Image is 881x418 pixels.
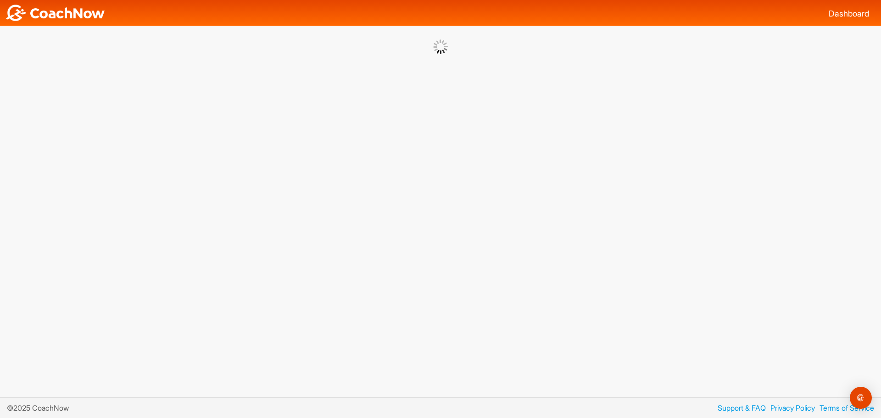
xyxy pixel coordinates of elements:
[713,402,766,413] a: Support & FAQ
[7,402,76,413] p: © 2025 CoachNow
[766,402,815,413] a: Privacy Policy
[829,9,869,18] a: Dashboard
[5,5,106,21] img: CoachNow
[433,39,448,54] img: G6gVgL6ErOh57ABN0eRmCEwV0I4iEi4d8EwaPGI0tHgoAbU4EAHFLEQAh+QQFCgALACwIAA4AGAASAAAEbHDJSesaOCdk+8xg...
[850,387,872,409] div: Open Intercom Messenger
[815,402,874,413] a: Terms of Service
